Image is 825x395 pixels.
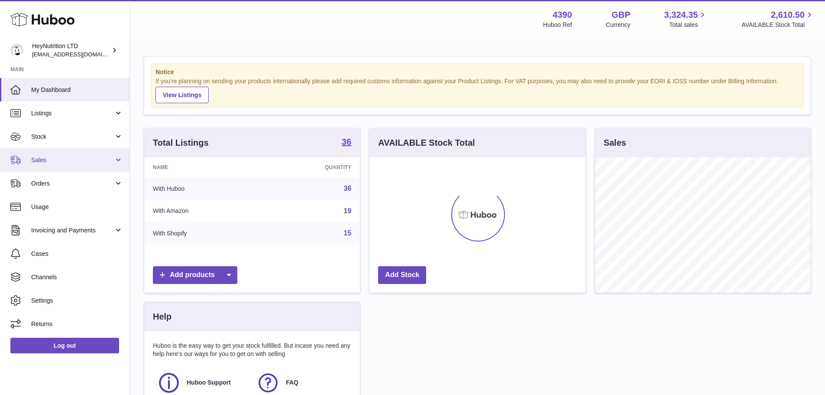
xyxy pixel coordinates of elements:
span: Returns [31,320,123,328]
span: 2,610.50 [771,9,805,21]
th: Name [144,157,262,177]
span: FAQ [286,379,298,387]
a: 3,324.35 Total sales [664,9,708,29]
span: My Dashboard [31,86,123,94]
a: 36 [342,137,351,148]
td: With Huboo [144,177,262,200]
h3: Sales [604,137,626,149]
span: Usage [31,203,123,211]
span: Orders [31,180,114,188]
a: Add products [153,266,237,284]
p: Huboo is the easy way to get your stock fulfilled. But incase you need any help here's our ways f... [153,342,351,358]
a: Log out [10,338,119,353]
h3: Total Listings [153,137,209,149]
span: Settings [31,297,123,305]
a: 36 [344,185,352,192]
strong: 4390 [553,9,572,21]
a: FAQ [256,371,347,395]
th: Quantity [262,157,360,177]
div: Currency [606,21,631,29]
span: Channels [31,273,123,281]
div: Huboo Ref [543,21,572,29]
div: HeyNutrition LTD [32,42,110,59]
a: 19 [344,207,352,215]
strong: 36 [342,137,351,146]
img: info@heynutrition.com [10,44,23,57]
span: Invoicing and Payments [31,226,114,235]
a: Add Stock [378,266,426,284]
a: 2,610.50 AVAILABLE Stock Total [741,9,815,29]
span: Total sales [669,21,708,29]
span: Cases [31,250,123,258]
td: With Shopify [144,222,262,245]
span: Huboo Support [187,379,231,387]
span: Stock [31,133,114,141]
a: Huboo Support [157,371,248,395]
strong: GBP [611,9,630,21]
h3: AVAILABLE Stock Total [378,137,475,149]
span: AVAILABLE Stock Total [741,21,815,29]
span: Listings [31,109,114,118]
h3: Help [153,311,171,323]
span: Sales [31,156,114,164]
strong: Notice [155,68,799,76]
span: [EMAIL_ADDRESS][DOMAIN_NAME] [32,51,127,58]
a: 15 [344,229,352,237]
div: If you're planning on sending your products internationally please add required customs informati... [155,77,799,103]
span: 3,324.35 [664,9,698,21]
a: View Listings [155,87,209,103]
td: With Amazon [144,200,262,222]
